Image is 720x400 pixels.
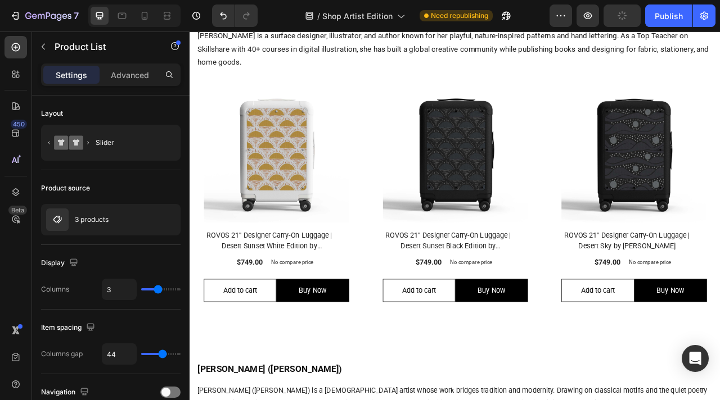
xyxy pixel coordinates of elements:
[245,252,412,281] h2: ROVOS 21'' Designer Carry-On Luggage | Desert Sunset Black Edition by [PERSON_NAME]
[645,4,692,27] button: Publish
[41,349,83,359] div: Columns gap
[103,290,157,297] p: No compare price
[56,69,87,81] p: Settings
[102,344,136,364] input: Auto
[96,130,164,156] div: Slider
[17,58,202,243] a: ROVOS 21'' Designer Carry-On Luggage | Desert Sunset White Edition by Liz Kohler Brown
[11,120,27,129] div: 450
[497,321,541,338] div: Add to cart
[472,315,565,344] button: Add to cart
[593,321,629,338] div: Buy Now
[138,321,174,338] div: Buy Now
[472,58,658,243] a: ROVOS 21'' Designer Carry-On Luggage | Desert Sky by Liz Kohler Brown
[286,285,321,301] div: $749.00
[317,10,320,22] span: /
[366,321,402,338] div: Buy Now
[41,256,80,271] div: Display
[8,206,27,215] div: Beta
[682,345,709,372] div: Open Intercom Messenger
[322,10,393,22] span: Shop Artist Edition
[337,315,430,344] button: Buy Now
[58,285,94,301] div: $749.00
[17,315,110,344] button: Add to cart
[514,285,549,301] div: $749.00
[41,183,90,193] div: Product source
[17,252,184,281] h2: ROVOS 21'' Designer Carry-On Luggage | Desert Sunset White Edition by [PERSON_NAME]
[655,10,683,22] div: Publish
[4,4,84,27] button: 7
[102,279,136,299] input: Auto
[431,11,488,21] span: Need republishing
[74,9,79,22] p: 7
[558,290,612,297] p: No compare price
[212,4,258,27] div: Undo/Redo
[17,252,184,281] a: ROVOS 21'' Designer Carry-On Luggage | Desert Sunset White Edition by Liz Kohler Brown
[41,385,91,400] div: Navigation
[190,31,720,400] iframe: Design area
[245,252,412,281] a: ROVOS 21'' Designer Carry-On Luggage | Desert Sunset Black Edition by Liz Kohler Brown
[245,315,337,344] button: Add to cart
[41,320,97,335] div: Item spacing
[55,40,150,53] p: Product List
[110,315,202,344] button: Buy Now
[269,321,313,338] div: Add to cart
[245,58,430,243] a: ROVOS 21'' Designer Carry-On Luggage | Desert Sunset Black Edition by Liz Kohler Brown
[565,315,658,344] button: Buy Now
[46,208,69,231] img: product feature img
[42,321,85,338] div: Add to cart
[472,252,640,281] a: ROVOS 21'' Designer Carry-On Luggage | Desert Sky by Liz Kohler Brown
[75,216,109,224] p: 3 products
[330,290,384,297] p: No compare price
[111,69,149,81] p: Advanced
[41,108,63,119] div: Layout
[472,252,640,281] h2: ROVOS 21'' Designer Carry-On Luggage | Desert Sky by [PERSON_NAME]
[41,284,69,294] div: Columns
